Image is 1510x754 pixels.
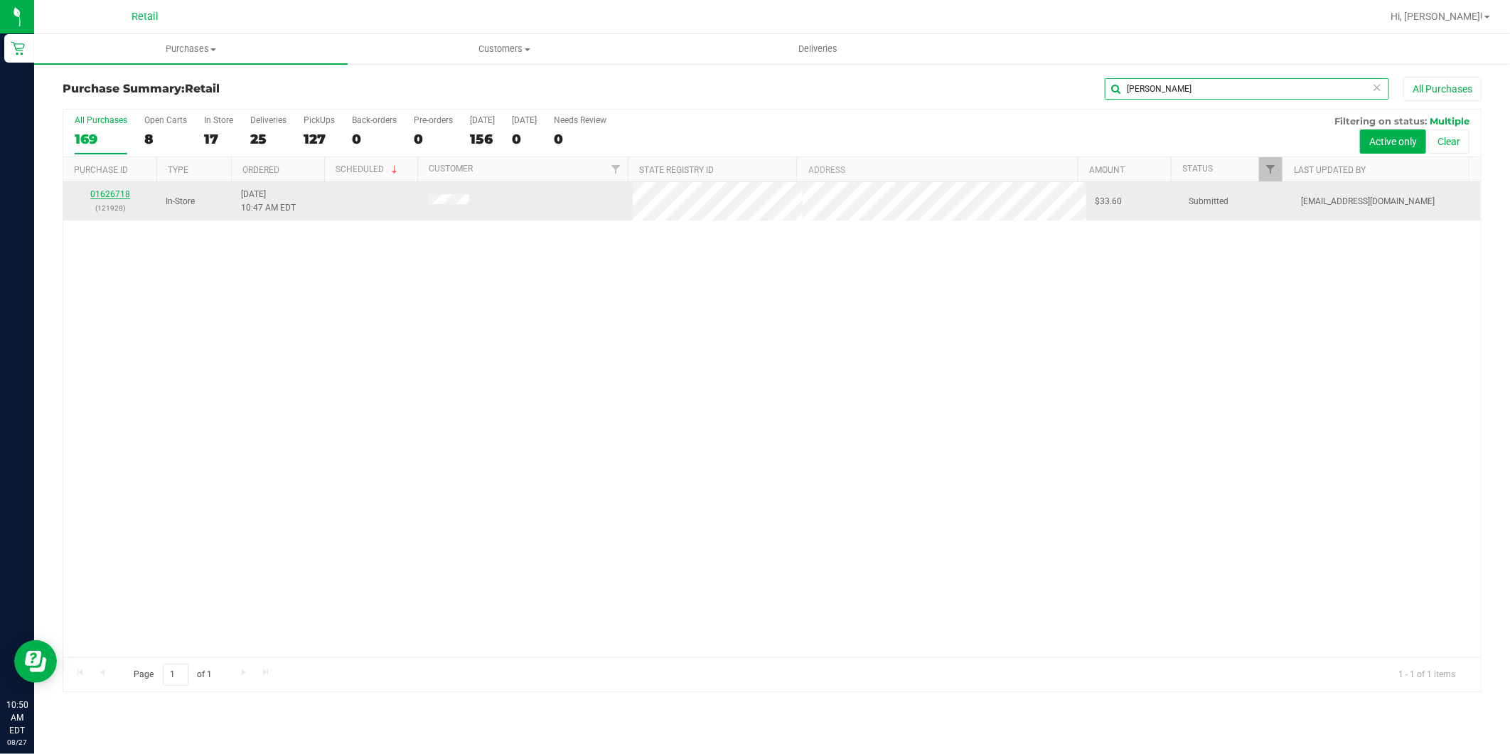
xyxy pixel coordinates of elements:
a: Type [168,165,188,175]
a: State Registry ID [640,165,714,175]
div: [DATE] [512,115,537,125]
div: PickUps [304,115,335,125]
a: Filter [604,157,628,181]
span: Page of 1 [122,664,224,686]
inline-svg: Retail [11,41,25,55]
span: 1 - 1 of 1 items [1387,664,1467,685]
span: Filtering on status: [1334,115,1427,127]
th: Address [796,157,1077,182]
div: All Purchases [75,115,127,125]
div: Pre-orders [414,115,453,125]
p: 08/27 [6,737,28,748]
div: 17 [204,131,233,147]
div: 169 [75,131,127,147]
p: (121928) [72,201,149,215]
span: Retail [132,11,159,23]
a: Customers [348,34,661,64]
span: Retail [185,82,220,95]
div: Back-orders [352,115,397,125]
iframe: Resource center [14,640,57,683]
div: 0 [414,131,453,147]
span: In-Store [166,195,195,208]
button: Active only [1360,129,1426,154]
input: 1 [163,664,188,686]
span: Multiple [1430,115,1469,127]
a: Status [1182,164,1213,174]
input: Search Purchase ID, Original ID, State Registry ID or Customer Name... [1105,78,1389,100]
a: Customer [429,164,473,174]
div: 156 [470,131,495,147]
a: Scheduled [336,164,400,174]
span: [DATE] 10:47 AM EDT [241,188,296,215]
h3: Purchase Summary: [63,83,535,95]
span: [EMAIL_ADDRESS][DOMAIN_NAME] [1302,195,1435,208]
div: 25 [250,131,287,147]
div: 8 [144,131,187,147]
div: [DATE] [470,115,495,125]
span: Customers [348,43,660,55]
button: Clear [1428,129,1469,154]
div: 0 [554,131,606,147]
div: 0 [352,131,397,147]
div: 127 [304,131,335,147]
span: Submitted [1189,195,1228,208]
div: 0 [512,131,537,147]
span: Purchases [34,43,348,55]
a: 01626718 [90,189,130,199]
a: Last Updated By [1294,165,1366,175]
span: Clear [1372,78,1382,97]
p: 10:50 AM EDT [6,699,28,737]
div: Open Carts [144,115,187,125]
a: Purchase ID [74,165,128,175]
a: Amount [1089,165,1125,175]
a: Ordered [242,165,279,175]
button: All Purchases [1403,77,1482,101]
a: Filter [1259,157,1283,181]
a: Deliveries [661,34,975,64]
div: In Store [204,115,233,125]
span: Deliveries [779,43,857,55]
div: Needs Review [554,115,606,125]
span: $33.60 [1095,195,1122,208]
div: Deliveries [250,115,287,125]
a: Purchases [34,34,348,64]
span: Hi, [PERSON_NAME]! [1391,11,1483,22]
